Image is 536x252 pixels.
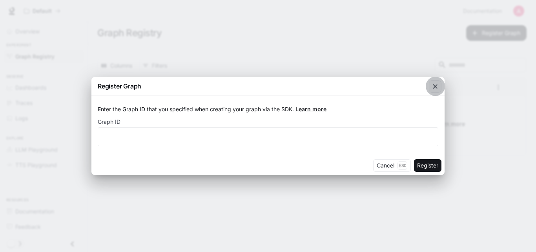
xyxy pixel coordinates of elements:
[414,159,441,172] button: Register
[397,161,407,170] p: Esc
[295,106,326,112] a: Learn more
[98,81,141,91] p: Register Graph
[98,105,438,113] p: Enter the Graph ID that you specified when creating your graph via the SDK.
[373,159,411,172] button: CancelEsc
[98,119,120,125] p: Graph ID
